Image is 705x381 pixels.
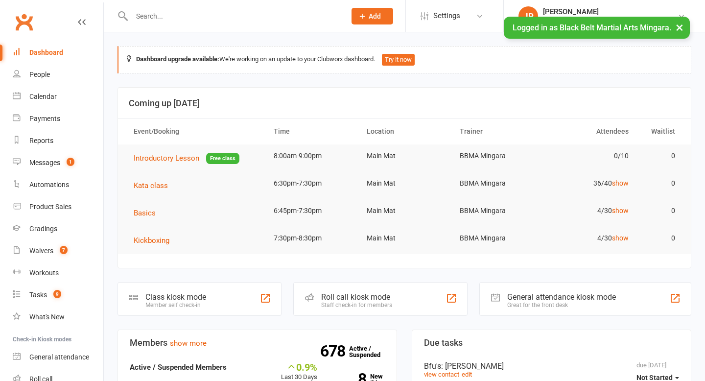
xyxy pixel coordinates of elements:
span: Kata class [134,181,168,190]
button: Kickboxing [134,235,176,246]
div: People [29,71,50,78]
th: Attendees [544,119,637,144]
span: Kickboxing [134,236,169,245]
a: Gradings [13,218,103,240]
span: Add [369,12,381,20]
td: 8:00am-9:00pm [265,144,358,167]
td: Main Mat [358,172,451,195]
div: Member self check-in [145,302,206,309]
div: General attendance [29,353,89,361]
div: Class kiosk mode [145,292,206,302]
td: Main Mat [358,227,451,250]
div: Product Sales [29,203,71,211]
div: Tasks [29,291,47,299]
div: JP [518,6,538,26]
button: Basics [134,207,163,219]
div: Staff check-in for members [321,302,392,309]
button: Add [352,8,393,24]
div: Great for the front desk [507,302,616,309]
div: We're working on an update to your Clubworx dashboard. [117,46,691,73]
a: Waivers 7 [13,240,103,262]
div: Gradings [29,225,57,233]
td: 0 [637,172,684,195]
td: Main Mat [358,144,451,167]
a: What's New [13,306,103,328]
div: Roll call kiosk mode [321,292,392,302]
span: Free class [206,153,239,164]
th: Time [265,119,358,144]
a: show [612,234,629,242]
div: Dashboard [29,48,63,56]
a: People [13,64,103,86]
h3: Due tasks [424,338,679,348]
td: 4/30 [544,199,637,222]
a: Messages 1 [13,152,103,174]
span: 7 [60,246,68,254]
th: Trainer [451,119,544,144]
div: Waivers [29,247,53,255]
h3: Members [130,338,385,348]
td: 0 [637,227,684,250]
h3: Coming up [DATE] [129,98,680,108]
td: 0 [637,199,684,222]
div: Messages [29,159,60,167]
td: 0/10 [544,144,637,167]
div: Calendar [29,93,57,100]
td: 36/40 [544,172,637,195]
td: BBMA Mingara [451,172,544,195]
td: BBMA Mingara [451,199,544,222]
button: Introductory LessonFree class [134,152,239,165]
div: Workouts [29,269,59,277]
div: General attendance kiosk mode [507,292,616,302]
a: Workouts [13,262,103,284]
span: Settings [433,5,460,27]
a: view contact [424,371,459,378]
th: Waitlist [637,119,684,144]
span: : [PERSON_NAME] [441,361,504,371]
th: Event/Booking [125,119,265,144]
button: Try it now [382,54,415,66]
td: Main Mat [358,199,451,222]
span: 1 [67,158,74,166]
div: Payments [29,115,60,122]
th: Location [358,119,451,144]
span: 9 [53,290,61,298]
span: Introductory Lesson [134,154,199,163]
a: Tasks 9 [13,284,103,306]
a: edit [462,371,472,378]
div: Automations [29,181,69,189]
a: Automations [13,174,103,196]
strong: Dashboard upgrade available: [136,55,219,63]
div: [PERSON_NAME] [543,7,678,16]
a: show [612,207,629,214]
td: BBMA Mingara [451,227,544,250]
td: 6:30pm-7:30pm [265,172,358,195]
a: 678Active / Suspended [349,338,392,365]
span: Basics [134,209,156,217]
a: Reports [13,130,103,152]
div: Reports [29,137,53,144]
a: show more [170,339,207,348]
a: show [612,179,629,187]
strong: 678 [320,344,349,358]
td: 6:45pm-7:30pm [265,199,358,222]
strong: Active / Suspended Members [130,363,227,372]
a: General attendance kiosk mode [13,346,103,368]
div: Bfu's [424,361,679,371]
button: × [671,17,688,38]
a: Calendar [13,86,103,108]
td: 0 [637,144,684,167]
div: Black Belt Martial Arts [GEOGRAPHIC_DATA] [543,16,678,25]
span: Logged in as Black Belt Martial Arts Mingara. [513,23,671,32]
a: Dashboard [13,42,103,64]
a: Payments [13,108,103,130]
td: BBMA Mingara [451,144,544,167]
div: 0.9% [281,361,317,372]
input: Search... [129,9,339,23]
div: What's New [29,313,65,321]
td: 7:30pm-8:30pm [265,227,358,250]
a: Product Sales [13,196,103,218]
a: Clubworx [12,10,36,34]
td: 4/30 [544,227,637,250]
button: Kata class [134,180,175,191]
